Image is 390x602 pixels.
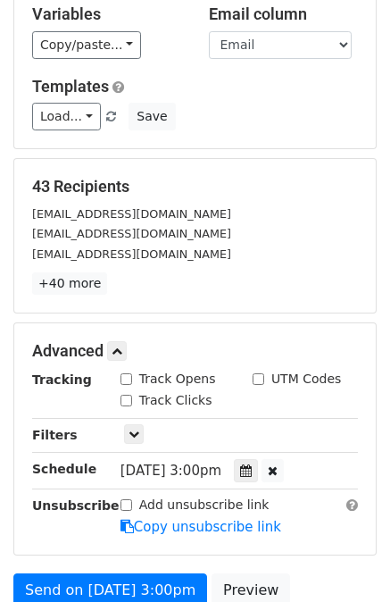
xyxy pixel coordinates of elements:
[120,519,281,535] a: Copy unsubscribe link
[32,103,101,130] a: Load...
[32,462,96,476] strong: Schedule
[129,103,175,130] button: Save
[301,516,390,602] iframe: Chat Widget
[32,31,141,59] a: Copy/paste...
[32,207,231,221] small: [EMAIL_ADDRESS][DOMAIN_NAME]
[32,341,358,361] h5: Advanced
[209,4,359,24] h5: Email column
[139,370,216,389] label: Track Opens
[32,428,78,442] strong: Filters
[32,498,120,513] strong: Unsubscribe
[139,496,270,514] label: Add unsubscribe link
[32,177,358,196] h5: 43 Recipients
[301,516,390,602] div: Tiện ích trò chuyện
[32,227,231,240] small: [EMAIL_ADDRESS][DOMAIN_NAME]
[32,77,109,96] a: Templates
[32,4,182,24] h5: Variables
[32,372,92,387] strong: Tracking
[139,391,212,410] label: Track Clicks
[32,247,231,261] small: [EMAIL_ADDRESS][DOMAIN_NAME]
[120,463,221,479] span: [DATE] 3:00pm
[271,370,341,389] label: UTM Codes
[32,272,107,295] a: +40 more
